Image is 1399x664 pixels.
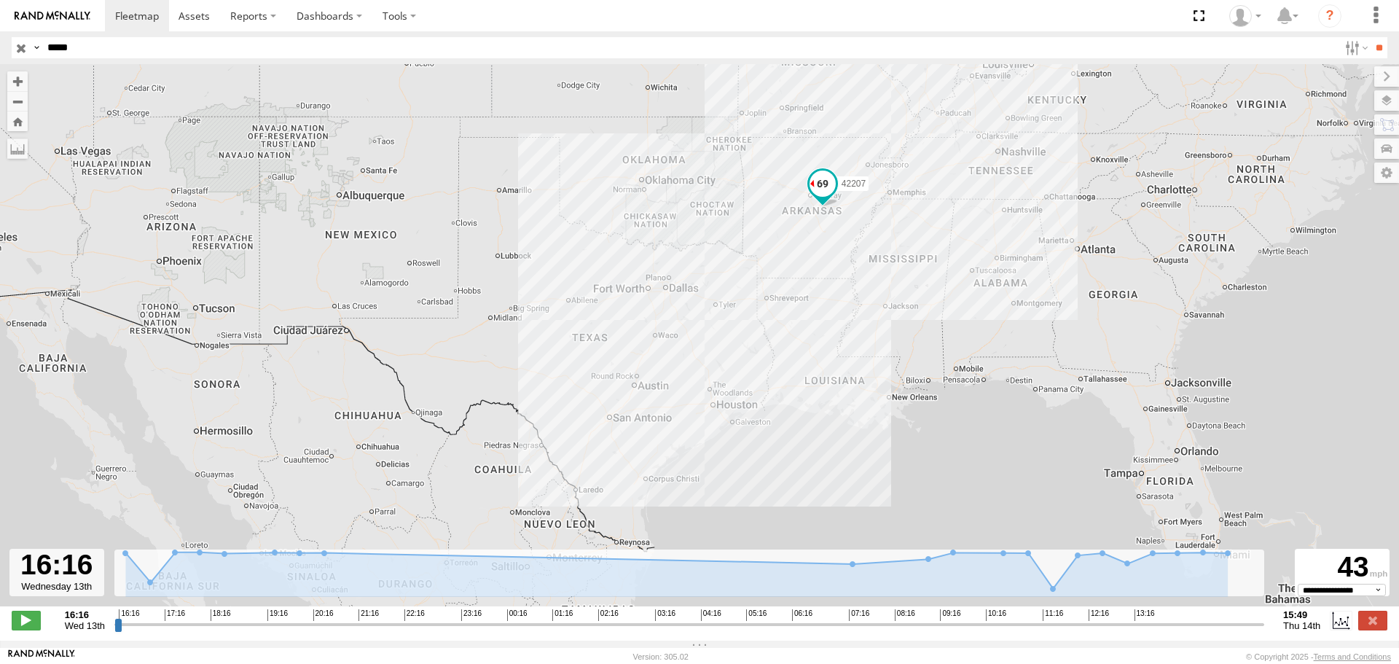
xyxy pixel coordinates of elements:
span: 06:16 [792,609,812,621]
label: Search Filter Options [1339,37,1371,58]
button: Zoom out [7,91,28,112]
span: 11:16 [1043,609,1063,621]
span: 10:16 [986,609,1006,621]
strong: 15:49 [1283,609,1320,620]
span: 03:16 [655,609,675,621]
div: Version: 305.02 [633,652,689,661]
span: Wed 13th Aug 2025 [65,620,105,631]
label: Close [1358,611,1387,630]
button: Zoom in [7,71,28,91]
img: rand-logo.svg [15,11,90,21]
span: 02:16 [598,609,619,621]
span: 01:16 [552,609,573,621]
span: 05:16 [746,609,767,621]
span: 13:16 [1135,609,1155,621]
a: Terms and Conditions [1314,652,1391,661]
span: Thu 14th Aug 2025 [1283,620,1320,631]
span: 17:16 [165,609,185,621]
div: 43 [1297,551,1387,584]
span: 12:16 [1089,609,1109,621]
span: 18:16 [211,609,231,621]
span: 16:16 [119,609,139,621]
span: 21:16 [358,609,379,621]
div: © Copyright 2025 - [1246,652,1391,661]
span: 07:16 [849,609,869,621]
div: Caseta Laredo TX [1224,5,1266,27]
span: 04:16 [701,609,721,621]
strong: 16:16 [65,609,105,620]
span: 08:16 [895,609,915,621]
label: Play/Stop [12,611,41,630]
a: Visit our Website [8,649,75,664]
label: Search Query [31,37,42,58]
span: 00:16 [507,609,528,621]
span: 09:16 [940,609,960,621]
label: Map Settings [1374,163,1399,183]
span: 20:16 [313,609,334,621]
span: 22:16 [404,609,425,621]
span: 23:16 [461,609,482,621]
button: Zoom Home [7,112,28,131]
span: 19:16 [267,609,288,621]
label: Measure [7,138,28,159]
i: ? [1318,4,1341,28]
span: 42207 [842,179,866,189]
